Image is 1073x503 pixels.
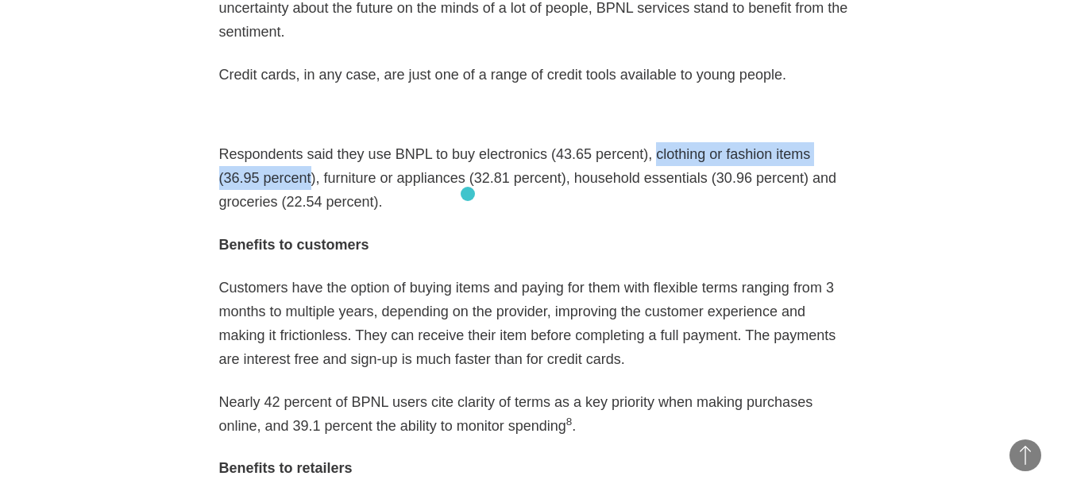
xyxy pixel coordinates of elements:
[219,276,855,371] p: Customers have the option of buying items and paying for them with flexible terms ranging from 3 ...
[219,237,369,253] strong: Benefits to customers
[219,460,353,476] strong: Benefits to retailers
[1009,439,1041,471] button: Back to Top
[219,63,855,87] p: Credit cards, in any case, are just one of a range of credit tools available to young people.
[219,142,855,214] p: Respondents said they use BNPL to buy electronics (43.65 percent), clothing or fashion items (36....
[566,416,573,428] sup: 8
[219,390,855,438] p: Nearly 42 percent of BPNL users cite clarity of terms as a key priority when making purchases onl...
